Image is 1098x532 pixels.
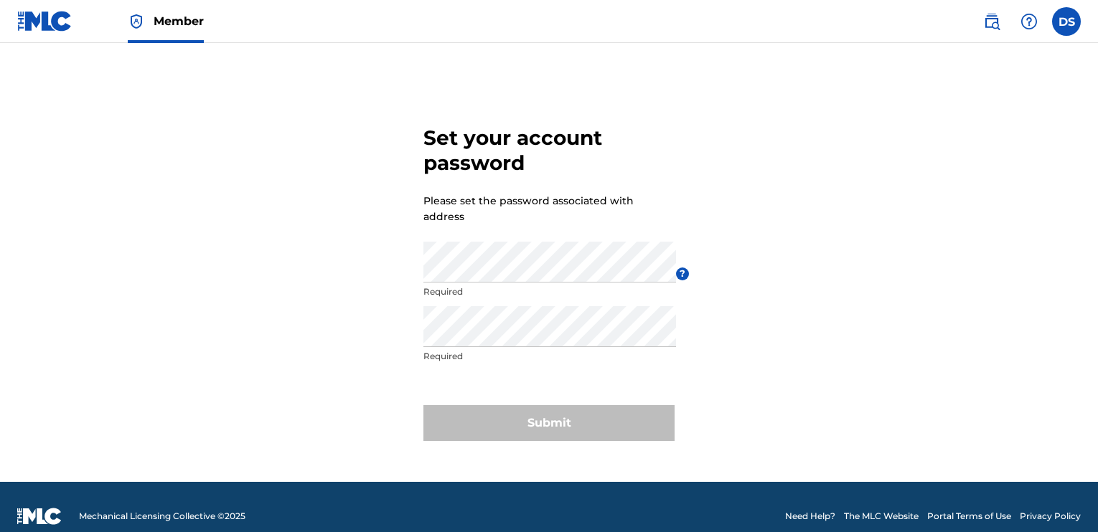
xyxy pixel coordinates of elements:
a: Need Help? [785,510,835,523]
span: Mechanical Licensing Collective © 2025 [79,510,245,523]
a: The MLC Website [844,510,919,523]
div: User Menu [1052,7,1081,36]
p: Please set the password associated with address [423,193,634,224]
a: Public Search [977,7,1006,36]
a: Portal Terms of Use [927,510,1011,523]
p: Required [423,350,676,363]
img: search [983,13,1000,30]
span: ? [676,267,689,280]
p: Required [423,285,676,298]
a: Privacy Policy [1020,510,1081,523]
span: Member [154,13,204,29]
h3: Set your account password [423,125,675,176]
img: help [1020,13,1038,30]
img: logo [17,508,62,525]
img: Top Rightsholder [128,13,145,30]
img: MLC Logo [17,11,72,32]
div: Help [1015,7,1043,36]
